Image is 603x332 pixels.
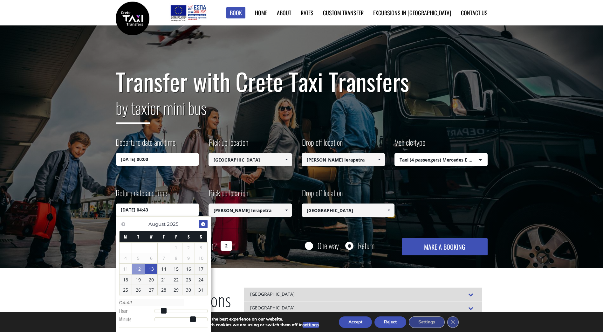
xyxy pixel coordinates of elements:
span: Sunday [200,233,202,240]
a: 27 [145,285,157,295]
a: Show All Items [374,153,385,166]
a: Custom Transfer [323,9,364,17]
a: 25 [120,285,132,295]
a: About [277,9,291,17]
a: Show All Items [281,153,291,166]
a: 31 [195,285,207,295]
label: Drop off location [302,137,343,153]
span: 10 [195,253,207,263]
a: Crete Taxi Transfers | Safe Taxi Transfer Services from to Heraklion Airport, Chania Airport, Ret... [116,14,149,21]
label: One way [318,242,339,250]
a: 13 [145,264,157,274]
label: Pick up location [209,187,248,204]
span: Thursday [163,233,165,240]
a: Previous [119,220,128,228]
h2: or mini bus [116,95,488,129]
span: 2 [182,243,195,253]
input: Select pickup location [209,204,292,217]
a: Home [255,9,267,17]
span: 8 [170,253,182,263]
span: 5 [132,253,145,263]
label: How many passengers ? [116,238,217,254]
a: 20 [145,275,157,285]
a: 15 [170,264,182,274]
input: Select pickup location [209,153,292,166]
button: Accept [339,316,372,328]
button: settings [303,322,319,328]
span: 4 [120,253,132,263]
a: Contact us [461,9,488,17]
input: Select drop-off location [302,204,395,217]
label: Return date and time [116,187,167,204]
span: by taxi [116,96,150,124]
span: Monday [124,233,127,240]
span: Next [201,222,206,227]
span: 7 [158,253,170,263]
a: 23 [182,275,195,285]
span: 1 [170,243,182,253]
a: Rates [301,9,313,17]
p: You can find out more about which cookies we are using or switch them off in . [143,322,320,328]
p: We are using cookies to give you the best experience on our website. [143,316,320,322]
span: 2025 [167,221,178,227]
a: 26 [132,285,145,295]
a: 19 [132,275,145,285]
div: [GEOGRAPHIC_DATA] [244,287,482,301]
label: Drop off location [302,187,343,204]
button: Settings [409,316,445,328]
input: Select drop-off location [302,153,385,166]
a: 24 [195,275,207,285]
span: Wednesday [150,233,153,240]
span: 6 [145,253,157,263]
h1: Transfer with Crete Taxi Transfers [116,68,488,95]
h2: Destinations [115,287,231,322]
a: Show All Items [384,204,394,217]
label: Departure date and time [116,137,175,153]
span: 9 [182,253,195,263]
span: Previous [121,222,126,227]
label: Return [358,242,374,250]
span: Friday [175,233,177,240]
button: Close GDPR Cookie Banner [447,316,459,328]
div: [GEOGRAPHIC_DATA] [244,301,482,315]
img: Crete Taxi Transfers | Safe Taxi Transfer Services from to Heraklion Airport, Chania Airport, Ret... [116,2,149,35]
label: Vehicle type [394,137,425,153]
span: 11 [120,264,132,274]
label: Pick up location [209,137,248,153]
span: August [148,221,166,227]
a: 21 [158,275,170,285]
img: e-bannersEUERDF180X90.jpg [169,3,207,22]
a: 29 [170,285,182,295]
button: MAKE A BOOKING [402,238,487,255]
a: Excursions in [GEOGRAPHIC_DATA] [373,9,451,17]
span: Tuesday [137,233,139,240]
dt: Hour [119,308,154,316]
button: Reject [374,316,406,328]
a: 18 [120,275,132,285]
a: 28 [158,285,170,295]
a: Book [226,7,245,19]
a: Next [199,220,208,228]
a: 17 [195,264,207,274]
a: 30 [182,285,195,295]
a: 22 [170,275,182,285]
a: Show All Items [281,204,291,217]
span: 3 [195,243,207,253]
a: 12 [132,264,145,274]
span: Popular [115,288,160,317]
a: 16 [182,264,195,274]
a: 14 [158,264,170,274]
span: Taxi (4 passengers) Mercedes E Class [395,153,487,167]
span: Saturday [188,233,190,240]
dt: Minute [119,316,154,324]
